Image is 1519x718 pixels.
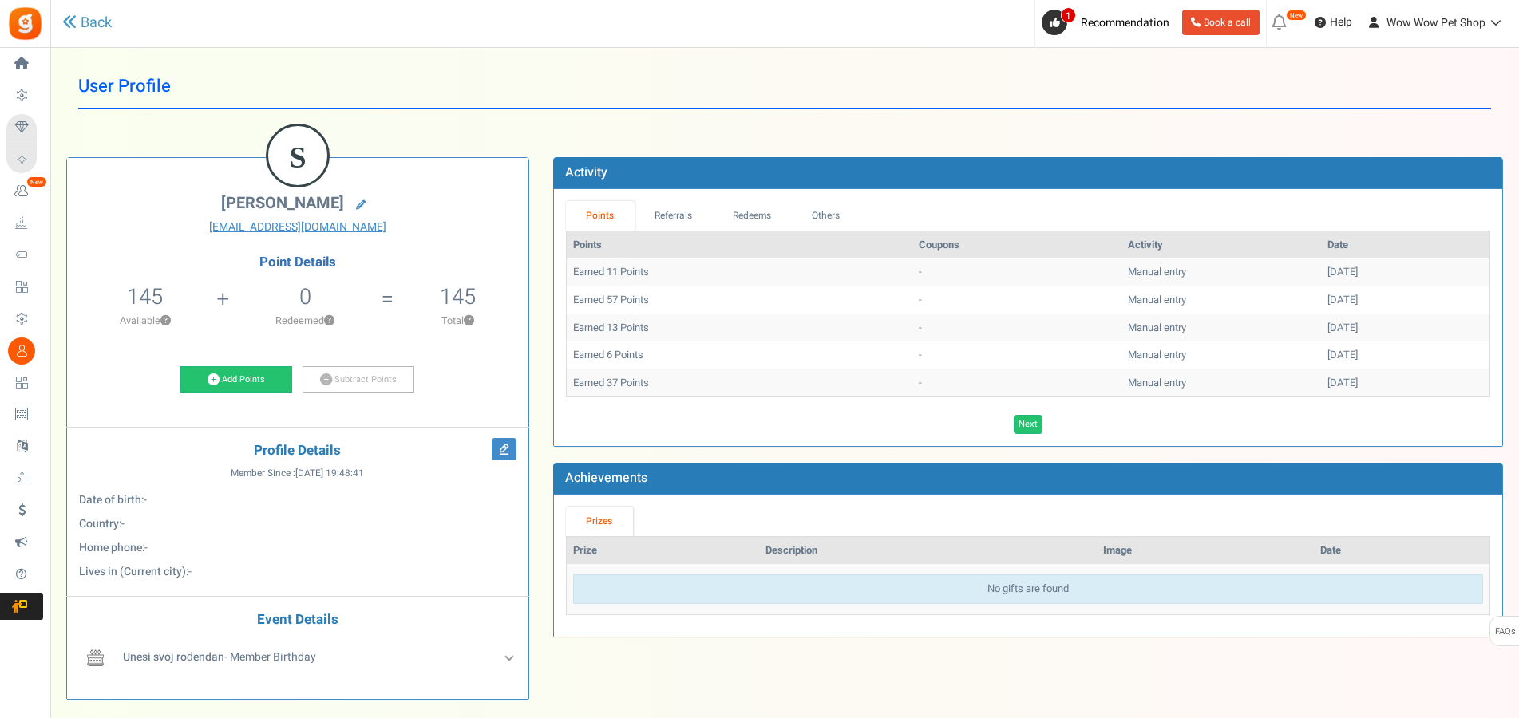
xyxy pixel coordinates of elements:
td: - [912,314,1121,342]
td: Earned 6 Points [567,341,912,369]
a: [EMAIL_ADDRESS][DOMAIN_NAME] [79,219,516,235]
th: Coupons [912,231,1121,259]
th: Image [1097,537,1314,565]
p: : [79,516,516,532]
span: - [144,539,148,556]
span: Member Since : [231,467,364,480]
b: Achievements [565,468,647,487]
p: : [79,492,516,508]
p: : [79,564,516,580]
h5: 145 [440,285,476,309]
a: Prizes [566,507,633,536]
a: Book a call [1182,10,1260,35]
div: [DATE] [1327,321,1483,336]
div: [DATE] [1327,348,1483,363]
td: Earned 13 Points [567,314,912,342]
figcaption: S [268,126,327,188]
button: ? [464,316,474,326]
span: Manual entry [1128,264,1186,279]
td: Earned 57 Points [567,286,912,314]
button: ? [324,316,334,326]
em: New [26,176,47,187]
th: Prize [567,537,759,565]
em: New [1286,10,1307,21]
h5: 0 [299,285,311,309]
b: Activity [565,163,607,182]
div: [DATE] [1327,293,1483,308]
th: Activity [1121,231,1321,259]
b: Lives in (Current city) [79,563,186,580]
a: Points [566,201,635,231]
b: Unesi svoj rođendan [123,649,224,665]
h1: User Profile [78,64,1491,109]
h4: Event Details [79,613,516,628]
a: 1 Recommendation [1042,10,1176,35]
th: Description [759,537,1098,565]
td: - [912,286,1121,314]
span: 1 [1061,7,1076,23]
h4: Profile Details [79,444,516,459]
span: FAQs [1494,617,1516,647]
b: Date of birth [79,491,141,508]
span: [PERSON_NAME] [221,191,344,215]
th: Date [1321,231,1489,259]
a: New [6,178,43,205]
span: [DATE] 19:48:41 [295,467,364,480]
th: Date [1314,537,1489,565]
span: Manual entry [1128,320,1186,335]
a: Others [792,201,860,231]
div: [DATE] [1327,265,1483,280]
b: Home phone [79,539,142,556]
td: - [912,258,1121,286]
a: Next [1014,415,1042,434]
span: - [121,515,125,532]
p: Redeemed [231,314,380,328]
span: 145 [127,281,163,313]
span: - Member Birthday [123,649,316,665]
td: Earned 11 Points [567,258,912,286]
i: Edit Profile [492,438,516,460]
th: Points [567,231,912,259]
a: Redeems [712,201,792,231]
p: : [79,540,516,556]
td: - [912,369,1121,397]
button: ? [160,316,171,326]
div: No gifts are found [573,574,1483,604]
span: Recommendation [1081,14,1169,31]
img: Gratisfaction [7,6,43,41]
div: [DATE] [1327,376,1483,391]
span: Help [1326,14,1352,30]
span: Manual entry [1128,292,1186,307]
a: Add Points [180,366,292,393]
p: Total [395,314,520,328]
a: Subtract Points [303,366,414,393]
td: Earned 37 Points [567,369,912,397]
p: Available [75,314,216,328]
button: Open LiveChat chat widget [13,6,61,54]
span: - [188,563,192,580]
span: - [144,491,147,508]
h4: Point Details [67,255,528,270]
td: - [912,341,1121,369]
span: Wow Wow Pet Shop [1386,14,1485,31]
span: Manual entry [1128,347,1186,362]
a: Referrals [635,201,713,231]
span: Manual entry [1128,375,1186,390]
a: Help [1308,10,1359,35]
b: Country [79,515,119,532]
